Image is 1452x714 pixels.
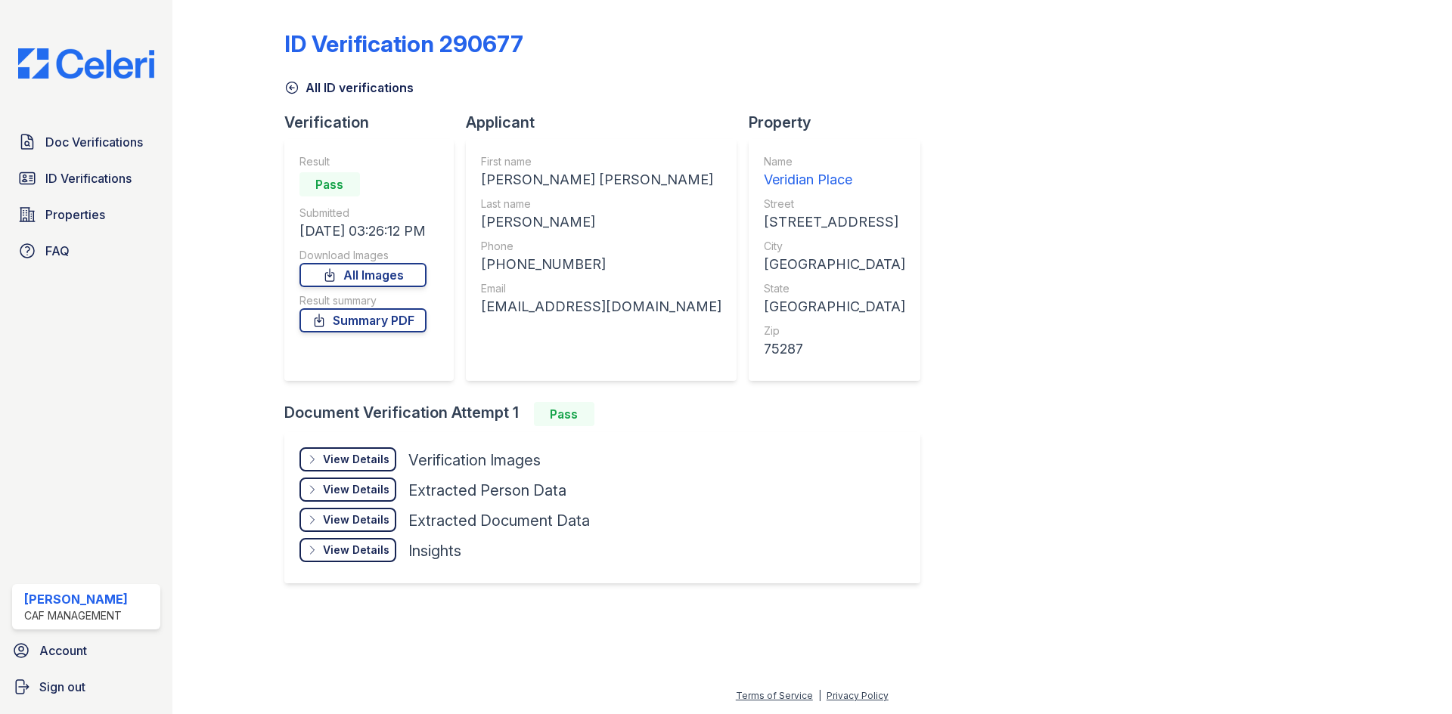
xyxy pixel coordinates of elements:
[299,293,427,308] div: Result summary
[299,248,427,263] div: Download Images
[764,169,905,190] div: Veridian Place
[6,48,166,79] img: CE_Logo_Blue-a8612792a0a2168367f1c8372b55b34899dd931a85d93a1a3d3e32e68fde9ad4.png
[481,254,721,275] div: [PHONE_NUMBER]
[6,672,166,702] a: Sign out
[408,510,590,531] div: Extracted Document Data
[408,480,566,501] div: Extracted Person Data
[827,690,889,701] a: Privacy Policy
[12,236,160,266] a: FAQ
[299,263,427,287] a: All Images
[481,196,721,212] div: Last name
[764,154,905,169] div: Name
[466,112,749,133] div: Applicant
[323,542,389,558] div: View Details
[764,239,905,254] div: City
[39,641,87,660] span: Account
[284,112,466,133] div: Verification
[323,452,389,467] div: View Details
[323,512,389,527] div: View Details
[481,239,721,254] div: Phone
[764,212,905,233] div: [STREET_ADDRESS]
[764,154,905,190] a: Name Veridian Place
[12,163,160,193] a: ID Verifications
[284,79,414,97] a: All ID verifications
[12,199,160,230] a: Properties
[408,540,461,561] div: Insights
[736,690,813,701] a: Terms of Service
[481,281,721,296] div: Email
[284,30,523,57] div: ID Verification 290677
[764,281,905,296] div: State
[299,172,360,196] div: Pass
[45,133,143,151] span: Doc Verifications
[12,127,160,157] a: Doc Verifications
[534,402,594,426] div: Pass
[45,242,70,260] span: FAQ
[764,338,905,360] div: 75287
[481,154,721,169] div: First name
[299,308,427,332] a: Summary PDF
[481,169,721,190] div: [PERSON_NAME] [PERSON_NAME]
[764,296,905,317] div: [GEOGRAPHIC_DATA]
[45,206,105,224] span: Properties
[764,323,905,338] div: Zip
[764,196,905,212] div: Street
[24,608,128,623] div: CAF Management
[764,254,905,275] div: [GEOGRAPHIC_DATA]
[481,212,721,233] div: [PERSON_NAME]
[299,206,427,221] div: Submitted
[299,154,427,169] div: Result
[749,112,932,133] div: Property
[24,590,128,608] div: [PERSON_NAME]
[408,450,541,471] div: Verification Images
[39,678,85,696] span: Sign out
[481,296,721,317] div: [EMAIL_ADDRESS][DOMAIN_NAME]
[284,402,932,426] div: Document Verification Attempt 1
[45,169,132,187] span: ID Verifications
[299,221,427,242] div: [DATE] 03:26:12 PM
[6,635,166,666] a: Account
[323,482,389,497] div: View Details
[818,690,821,701] div: |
